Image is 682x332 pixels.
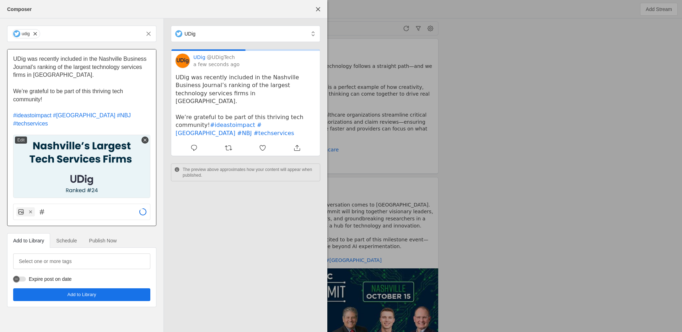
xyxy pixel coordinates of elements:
span: Add to Library [68,291,96,298]
div: remove [141,136,149,144]
span: Schedule [56,238,77,243]
a: #NBJ [237,130,252,136]
a: UDig [193,54,205,61]
p: The preview above approximates how your content will appear when published. [183,167,317,178]
a: #[GEOGRAPHIC_DATA] [176,122,262,136]
mat-label: Select one or more tags [19,257,72,266]
span: #ideastoimpact [13,112,52,118]
span: Publish Now [89,238,117,243]
div: udig [22,31,30,37]
img: cache [176,54,190,68]
a: a few seconds ago [193,61,240,68]
span: We’re grateful to be part of this thriving tech community! [13,88,125,102]
span: UDig was recently included in the Nashville Business Journal’s ranking of the largest technology ... [13,56,148,78]
span: #[GEOGRAPHIC_DATA] [53,112,115,118]
label: Expire post on date [26,275,72,283]
span: #techservices [13,121,48,127]
button: Remove all [142,27,155,40]
button: Add to Library [13,288,150,301]
a: #techservices [253,130,294,136]
div: Edit [15,136,27,144]
a: @UDigTech [207,54,235,61]
span: Add to Library [13,238,44,243]
img: 8b42805a-ff21-4cd3-8dae-24be0f0c3924 [13,135,150,198]
a: #ideastoimpact [210,122,255,128]
div: Composer [7,6,32,13]
span: #NBJ [117,112,131,118]
span: UDig [184,30,195,37]
pre: UDig was recently included in the Nashville Business Journal’s ranking of the largest technology ... [176,74,316,137]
